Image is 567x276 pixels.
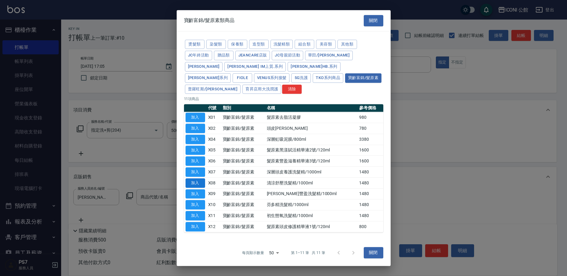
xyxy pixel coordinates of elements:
td: 寶齡富錦/髮原素 [221,123,265,134]
button: JeanCare店販 [235,51,270,60]
td: 800 [358,221,383,232]
td: X01 [207,112,221,123]
td: 頭皮[PERSON_NAME] [265,123,358,134]
td: X05 [207,145,221,156]
button: 5G洗護 [291,73,311,83]
td: 780 [358,123,383,134]
button: [PERSON_NAME]HB.系列 [288,62,341,71]
button: [PERSON_NAME] iM上質.系列 [224,62,286,71]
td: 深層虹吸泥膜/800ml [265,134,358,145]
button: 關閉 [364,247,383,259]
button: 贈品類 [214,51,234,60]
td: X12 [207,221,221,232]
td: [PERSON_NAME]豐盈洗髮精/1000ml [265,188,358,199]
td: 1480 [358,210,383,221]
button: 美容類 [316,40,336,49]
button: 清除 [282,85,302,94]
button: TKO系列商品 [313,73,343,83]
button: 組合類 [295,40,314,49]
td: 980 [358,112,383,123]
div: 50 [267,245,281,261]
button: 洗髮精類 [271,40,293,49]
td: 寶齡富錦/髮原素 [221,167,265,178]
td: X04 [207,134,221,145]
button: 加入 [186,167,205,177]
button: 普羅旺斯/[PERSON_NAME] [185,85,241,94]
td: 初生態氧洗髮精/1000ml [265,210,358,221]
td: 寶齡富錦/髮原素 [221,199,265,210]
p: 11 項商品 [184,96,383,102]
button: 加入 [186,200,205,209]
td: 髮原素黑漾賦活精華液2號/120ml [265,145,358,156]
button: 加入 [186,156,205,166]
th: 名稱 [265,104,358,112]
td: 1480 [358,188,383,199]
td: 芬多精洗髮精/1000ml [265,199,358,210]
td: 寶齡富錦/髮原素 [221,145,265,156]
th: 代號 [207,104,221,112]
td: 1480 [358,177,383,188]
button: 華田/[PERSON_NAME] [305,51,353,60]
button: 寶齡富錦/髮原素 [345,73,381,83]
td: 深層頭皮養護洗髮精/1000ml [265,167,358,178]
td: 髮原素豐盈滋養精華液3號/120ml [265,156,358,167]
button: 加入 [186,135,205,144]
button: 關閉 [364,15,383,26]
td: 1480 [358,167,383,178]
span: 寶齡富錦/髮原素類商品 [184,17,234,24]
td: X07 [207,167,221,178]
td: X06 [207,156,221,167]
button: 育昇店用大洗潤護 [242,85,281,94]
td: 寶齡富錦/髮原素 [221,112,265,123]
td: 寶齡富錦/髮原素 [221,210,265,221]
button: 造型類 [249,40,269,49]
td: X10 [207,199,221,210]
td: X09 [207,188,221,199]
p: 第 1–11 筆 共 11 筆 [291,250,325,256]
button: 加入 [186,189,205,199]
p: 每頁顯示數量 [242,250,264,256]
td: 1600 [358,145,383,156]
button: 加入 [186,124,205,133]
td: 1600 [358,156,383,167]
button: JC母親節活動 [272,51,303,60]
td: X08 [207,177,221,188]
button: 保養類 [228,40,247,49]
td: 髮原素頭皮修護精華液1號/120ml [265,221,358,232]
button: 加入 [186,113,205,122]
button: 其他類 [337,40,357,49]
td: X02 [207,123,221,134]
button: 加入 [186,178,205,188]
td: 寶齡富錦/髮原素 [221,134,265,145]
button: Venus系列接髮 [254,73,289,83]
td: 3380 [358,134,383,145]
button: [PERSON_NAME] [185,62,223,71]
th: 類別 [221,104,265,112]
td: 髮原素去脂活凝膠 [265,112,358,123]
button: JC年終活動 [185,51,212,60]
td: 寶齡富錦/髮原素 [221,188,265,199]
td: 寶齡富錦/髮原素 [221,221,265,232]
button: [PERSON_NAME]系列 [185,73,231,83]
button: 染髮類 [206,40,226,49]
td: X11 [207,210,221,221]
button: 加入 [186,211,205,220]
th: 參考價格 [358,104,383,112]
td: 寶齡富錦/髮原素 [221,177,265,188]
button: 加入 [186,146,205,155]
td: 寶齡富錦/髮原素 [221,156,265,167]
td: 清涼舒壓洗髮精/1000ml [265,177,358,188]
button: 燙髮類 [185,40,204,49]
button: 加入 [186,222,205,231]
button: Fiole [233,73,252,83]
td: 1480 [358,199,383,210]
